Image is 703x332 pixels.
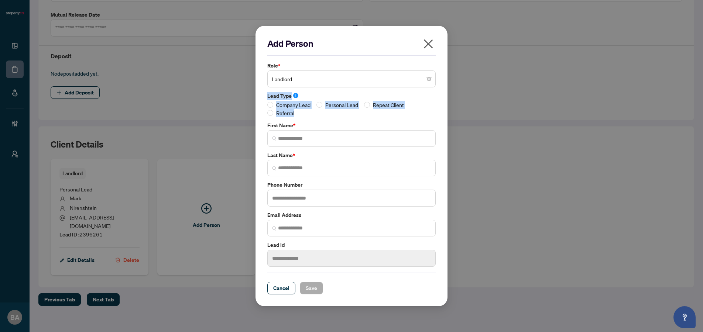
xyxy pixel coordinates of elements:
label: Lead Type [267,92,436,100]
label: Role [267,62,436,70]
button: Save [300,282,323,294]
span: Cancel [273,282,289,294]
img: search_icon [272,226,277,231]
span: Repeat Client [370,101,407,109]
span: Landlord [272,72,431,86]
span: Company Lead [273,101,313,109]
button: Cancel [267,282,295,294]
span: info-circle [293,93,298,98]
img: search_icon [272,136,277,141]
img: search_icon [272,166,277,170]
button: Open asap [673,306,696,328]
label: Lead Id [267,241,436,249]
span: close-circle [427,77,431,81]
h2: Add Person [267,38,436,49]
span: Personal Lead [322,101,361,109]
label: Last Name [267,151,436,159]
span: Referral [273,109,297,117]
label: First Name [267,121,436,129]
label: Phone Number [267,181,436,189]
span: close [422,38,434,50]
label: Email Address [267,211,436,219]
